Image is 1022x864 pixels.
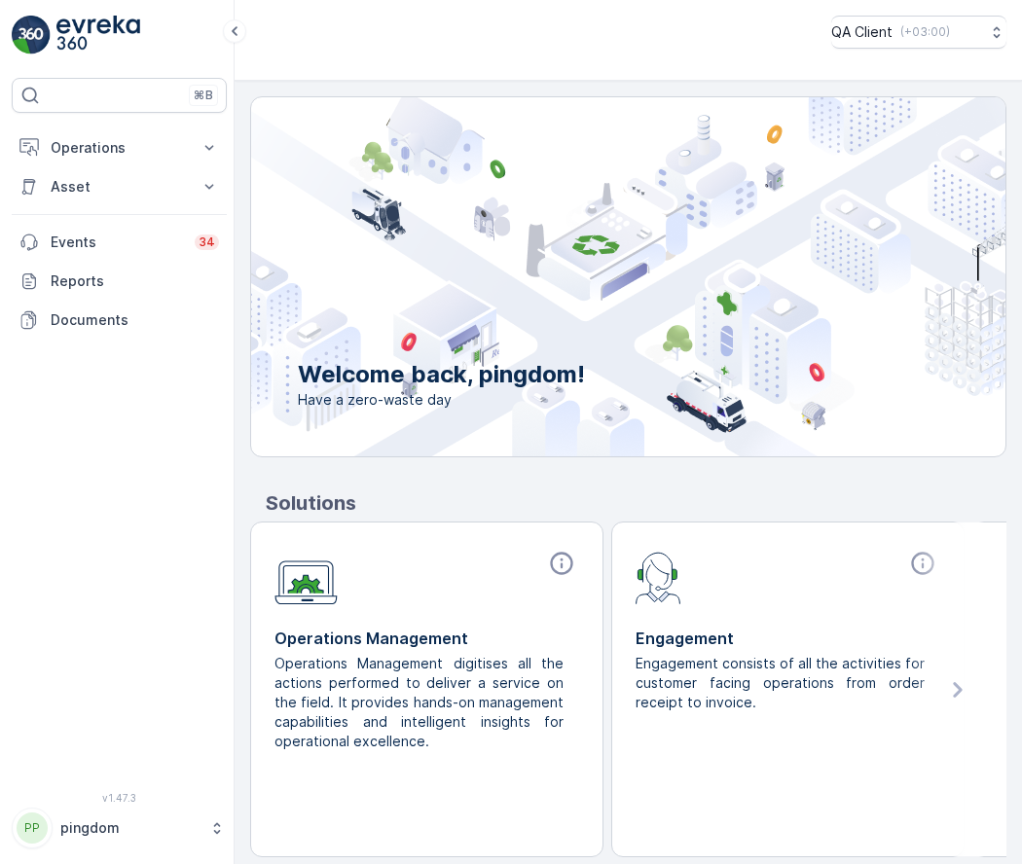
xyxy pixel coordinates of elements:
p: Events [51,233,183,252]
p: Engagement consists of all the activities for customer facing operations from order receipt to in... [636,654,925,712]
a: Events34 [12,223,227,262]
p: ⌘B [194,88,213,103]
img: city illustration [164,97,1005,456]
div: PP [17,812,48,844]
img: logo_light-DOdMpM7g.png [56,16,140,54]
button: PPpingdom [12,808,227,848]
p: Documents [51,310,219,330]
p: Engagement [636,627,940,650]
p: Reports [51,271,219,291]
p: 34 [199,234,215,250]
a: Reports [12,262,227,301]
img: logo [12,16,51,54]
p: Welcome back, pingdom! [298,359,585,390]
span: v 1.47.3 [12,792,227,804]
p: Operations [51,138,188,158]
p: Operations Management [274,627,579,650]
span: Have a zero-waste day [298,390,585,410]
p: QA Client [831,22,893,42]
p: Operations Management digitises all the actions performed to deliver a service on the field. It p... [274,654,564,751]
button: QA Client(+03:00) [831,16,1006,49]
img: module-icon [274,550,338,605]
img: module-icon [636,550,681,604]
p: Solutions [266,488,1006,518]
button: Operations [12,128,227,167]
p: pingdom [60,818,200,838]
a: Documents [12,301,227,340]
p: ( +03:00 ) [900,24,950,40]
p: Asset [51,177,188,197]
button: Asset [12,167,227,206]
